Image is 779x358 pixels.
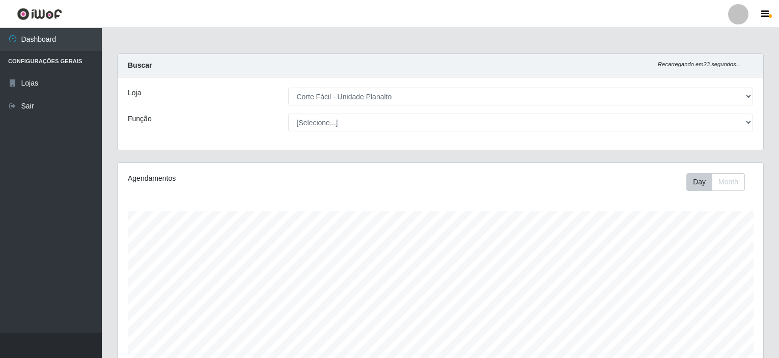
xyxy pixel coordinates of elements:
img: CoreUI Logo [17,8,62,20]
label: Função [128,114,152,124]
i: Recarregando em 23 segundos... [658,61,741,67]
div: Agendamentos [128,173,379,184]
div: First group [686,173,745,191]
label: Loja [128,88,141,98]
button: Day [686,173,712,191]
button: Month [712,173,745,191]
strong: Buscar [128,61,152,69]
div: Toolbar with button groups [686,173,753,191]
